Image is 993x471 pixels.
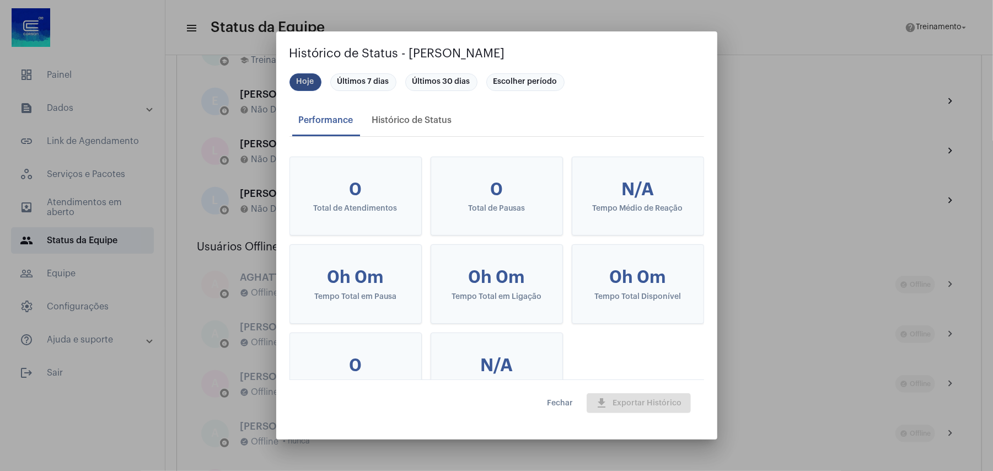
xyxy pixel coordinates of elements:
[308,355,404,376] div: 0
[289,71,704,93] mat-chip-list: Seleção de período
[308,293,404,301] div: Tempo Total em Pausa
[449,205,545,213] div: Total de Pausas
[308,205,404,213] div: Total de Atendimentos
[308,179,404,200] div: 0
[449,179,545,200] div: 0
[449,267,545,288] div: 0h 0m
[587,393,691,413] button: Exportar Histórico
[330,73,396,91] mat-chip: Últimos 7 dias
[486,73,565,91] mat-chip: Escolher período
[539,393,582,413] button: Fechar
[590,293,686,301] div: Tempo Total Disponível
[590,267,686,288] div: 0h 0m
[595,397,609,410] mat-icon: download
[590,205,686,213] div: Tempo Médio de Reação
[372,115,452,125] div: Histórico de Status
[405,73,477,91] mat-chip: Últimos 30 dias
[590,179,686,200] div: N/A
[548,399,573,407] span: Fechar
[308,267,404,288] div: 0h 0m
[299,115,353,125] div: Performance
[449,355,545,376] div: N/A
[289,45,704,62] h2: Histórico de Status - [PERSON_NAME]
[289,73,321,91] mat-chip: Hoje
[449,293,545,301] div: Tempo Total em Ligação
[595,399,682,407] span: Exportar Histórico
